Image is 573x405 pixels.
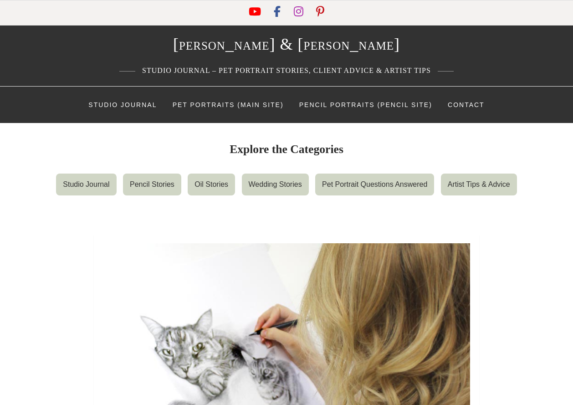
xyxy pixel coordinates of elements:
[274,9,282,17] a: Facebook
[173,35,400,53] a: [PERSON_NAME] & [PERSON_NAME]
[316,9,324,17] a: Pinterest
[56,174,116,195] a: Studio Journal
[166,91,291,118] a: Pet Portraits (Main Site)
[441,91,491,118] a: Contact
[123,174,181,195] a: Pencil Stories
[242,174,309,195] a: Wedding Stories
[82,91,164,118] a: Studio Journal
[292,91,439,118] a: Pencil Portraits (Pencil Site)
[188,174,235,195] a: Oil Stories
[441,174,517,195] a: Artist Tips & Advice
[294,9,305,17] a: Instagram
[315,174,434,195] a: Pet Portrait Questions Answered
[29,60,544,82] p: Studio Journal – Pet Portrait Stories, Client Advice & Artist Tips
[249,9,263,17] a: YouTube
